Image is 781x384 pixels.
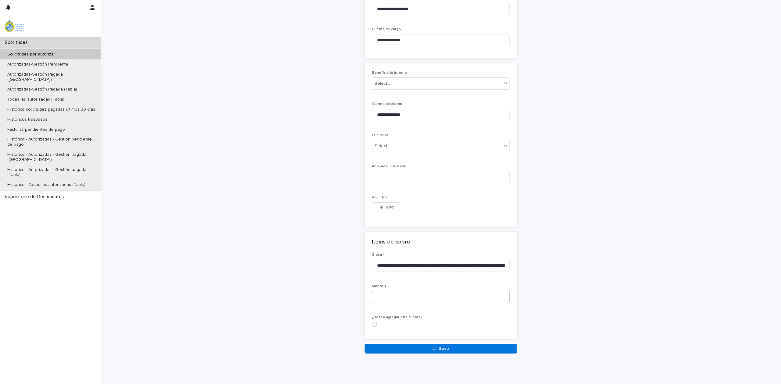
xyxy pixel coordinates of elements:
[372,284,386,288] span: Monto 1
[439,347,449,351] span: Save
[2,62,73,67] p: Autorizadas-Gestión Pendiente
[386,205,394,209] span: Add
[372,133,389,137] span: Etiquetas
[2,137,101,147] p: Histórico - Autorizadas - Gestión pendiente de pago
[2,117,52,122] p: Historicos traspasos
[2,87,82,92] p: Autorizadas-Gestión Pagada (Tabla)
[2,40,33,45] p: Solicitudes
[2,107,100,112] p: Histórico solicitudes pagadas últimos 30 días
[372,102,402,106] span: Cuenta de abono
[2,182,90,187] p: Histórico - Todas las autorizadas (Tabla)
[2,127,70,132] p: Facturas pendientes de pago
[2,152,101,162] p: Histórico - Autorizadas - Gestión pagada ([GEOGRAPHIC_DATA])
[372,27,401,31] span: Cuenta de cargo
[365,344,517,354] button: Save
[5,20,26,32] img: iqsleoUpQLaG7yz5l0jK
[372,71,407,75] span: Beneficiario interno
[372,315,423,319] span: ¿Desea agregar otra cuenta?
[372,165,406,168] span: Año presupuestario
[2,72,101,82] p: Autorizadas-Gestión Pagada ([GEOGRAPHIC_DATA])
[375,143,390,149] div: Select...
[2,167,101,178] p: Histórico - Autorizadas - Gestión pagada (Tabla)
[2,194,69,200] p: Repositorio de Documentos
[372,196,387,199] span: Adjuntos
[372,202,401,212] button: Add
[2,97,69,102] p: Todas las autorizadas (Tabla)
[2,52,60,57] p: Solicitudes por autorizar
[375,80,390,87] div: Select...
[372,239,410,246] h2: Items de cobro
[372,253,384,257] span: Glosa 1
